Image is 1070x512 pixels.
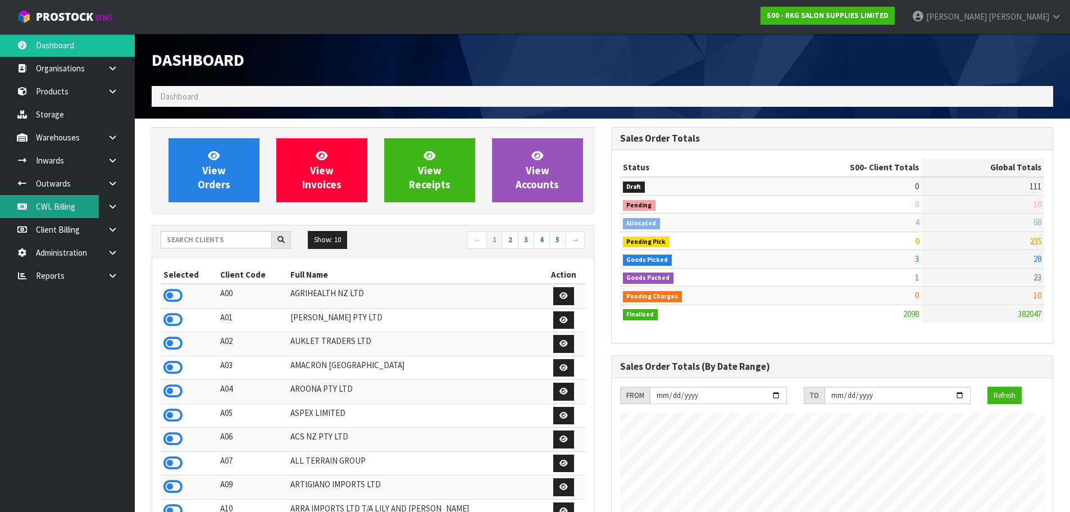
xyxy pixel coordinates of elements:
span: Goods Picked [623,255,672,266]
span: 3 [915,253,919,264]
a: ViewOrders [169,138,259,202]
span: 10 [1033,199,1041,210]
h3: Sales Order Totals [620,133,1045,144]
span: S00 [850,162,864,173]
button: Show: 10 [308,231,347,249]
td: AROONA PTY LTD [288,380,542,404]
th: - Client Totals [760,158,922,176]
span: 4 [915,217,919,228]
span: 0 [915,235,919,246]
button: Refresh [987,387,1022,405]
a: ViewReceipts [384,138,475,202]
span: Goods Packed [623,273,674,284]
span: Pending Charges [623,291,682,302]
span: ProStock [36,10,93,24]
span: View Receipts [409,149,450,191]
a: ← [467,231,487,249]
a: ViewInvoices [276,138,367,202]
a: 5 [549,231,566,249]
h3: Sales Order Totals (By Date Range) [620,361,1045,372]
span: 0 [915,181,919,192]
th: Selected [161,266,217,284]
span: View Accounts [516,149,559,191]
span: 28 [1033,253,1041,264]
span: View Orders [198,149,230,191]
td: ASPEX LIMITED [288,404,542,428]
th: Global Totals [922,158,1044,176]
a: 3 [518,231,534,249]
td: A03 [217,356,288,380]
td: ARTIGIANO IMPORTS LTD [288,475,542,500]
span: Allocated [623,218,661,229]
a: 2 [502,231,518,249]
span: 111 [1030,181,1041,192]
td: A05 [217,404,288,428]
span: Dashboard [160,91,198,102]
span: 235 [1030,235,1041,246]
span: 382047 [1018,309,1041,319]
td: A04 [217,380,288,404]
span: 0 [915,199,919,210]
span: 1 [915,272,919,283]
td: AGRIHEALTH NZ LTD [288,284,542,308]
span: Pending [623,200,656,211]
td: [PERSON_NAME] PTY LTD [288,308,542,332]
span: 0 [915,290,919,301]
td: A07 [217,451,288,475]
span: [PERSON_NAME] [926,11,987,22]
span: Pending Pick [623,237,670,248]
span: 2098 [903,309,919,319]
a: 4 [534,231,550,249]
span: 10 [1033,290,1041,301]
strong: S00 - RKG SALON SUPPLIES LIMITED [767,11,889,20]
input: Search clients [161,231,272,248]
td: A01 [217,308,288,332]
a: ViewAccounts [492,138,583,202]
td: A00 [217,284,288,308]
td: A06 [217,428,288,452]
span: View Invoices [302,149,342,191]
a: S00 - RKG SALON SUPPLIES LIMITED [761,7,895,25]
span: [PERSON_NAME] [989,11,1049,22]
th: Full Name [288,266,542,284]
td: ACS NZ PTY LTD [288,428,542,452]
div: TO [804,387,825,405]
nav: Page navigation [381,231,585,251]
span: 23 [1033,272,1041,283]
div: FROM [620,387,650,405]
small: WMS [95,12,113,23]
a: 1 [486,231,503,249]
td: A02 [217,332,288,356]
td: AUKLET TRADERS LTD [288,332,542,356]
td: AMACRON [GEOGRAPHIC_DATA] [288,356,542,380]
td: ALL TERRAIN GROUP [288,451,542,475]
th: Client Code [217,266,288,284]
span: 68 [1033,217,1041,228]
span: Dashboard [152,49,244,70]
img: cube-alt.png [17,10,31,24]
span: Finalised [623,309,658,320]
th: Status [620,158,761,176]
th: Action [543,266,585,284]
span: Draft [623,182,645,193]
td: A09 [217,475,288,500]
a: → [565,231,585,249]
